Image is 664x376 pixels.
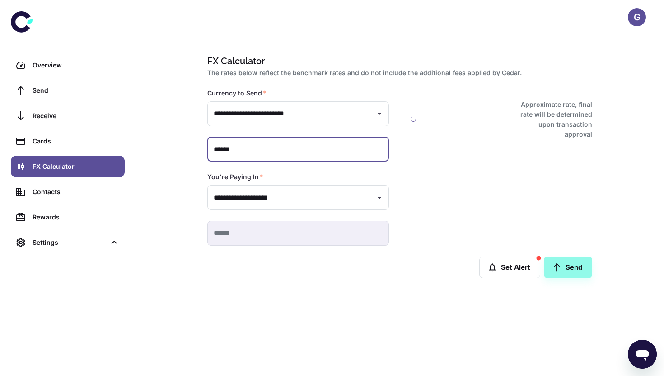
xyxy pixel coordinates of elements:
[207,172,263,181] label: You're Paying In
[207,54,589,68] h1: FX Calculator
[373,191,386,204] button: Open
[373,107,386,120] button: Open
[33,162,119,171] div: FX Calculator
[479,257,540,278] button: Set Alert
[11,181,125,203] a: Contacts
[11,54,125,76] a: Overview
[11,232,125,253] div: Settings
[11,156,125,177] a: FX Calculator
[628,340,657,369] iframe: Button to launch messaging window
[11,130,125,152] a: Cards
[11,206,125,228] a: Rewards
[33,238,106,247] div: Settings
[33,212,119,222] div: Rewards
[33,60,119,70] div: Overview
[33,136,119,146] div: Cards
[33,111,119,121] div: Receive
[628,8,646,26] button: G
[33,187,119,197] div: Contacts
[11,80,125,101] a: Send
[510,100,592,139] h6: Approximate rate, final rate will be determined upon transaction approval
[544,257,592,278] a: Send
[11,105,125,127] a: Receive
[207,89,267,98] label: Currency to Send
[33,86,119,95] div: Send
